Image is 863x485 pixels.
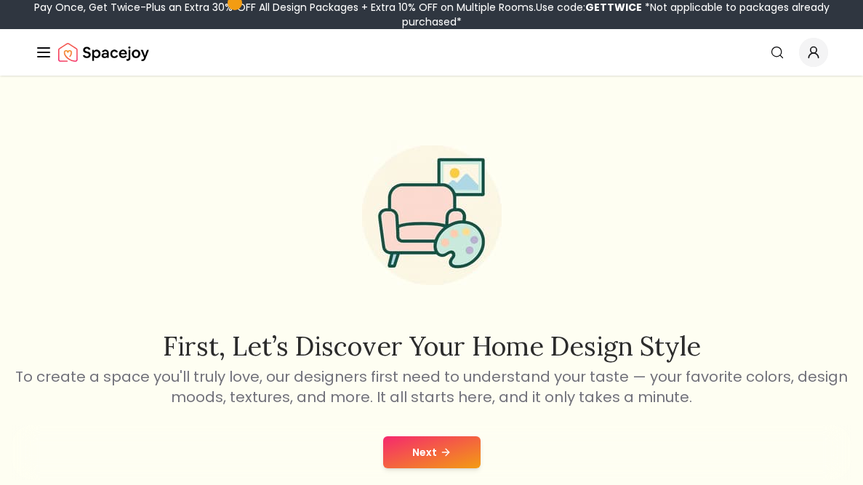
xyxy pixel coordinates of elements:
[383,436,481,468] button: Next
[35,29,828,76] nav: Global
[13,366,851,407] p: To create a space you'll truly love, our designers first need to understand your taste — your fav...
[339,122,525,308] img: Start Style Quiz Illustration
[58,38,149,67] img: Spacejoy Logo
[58,38,149,67] a: Spacejoy
[13,332,851,361] h2: First, let’s discover your home design style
